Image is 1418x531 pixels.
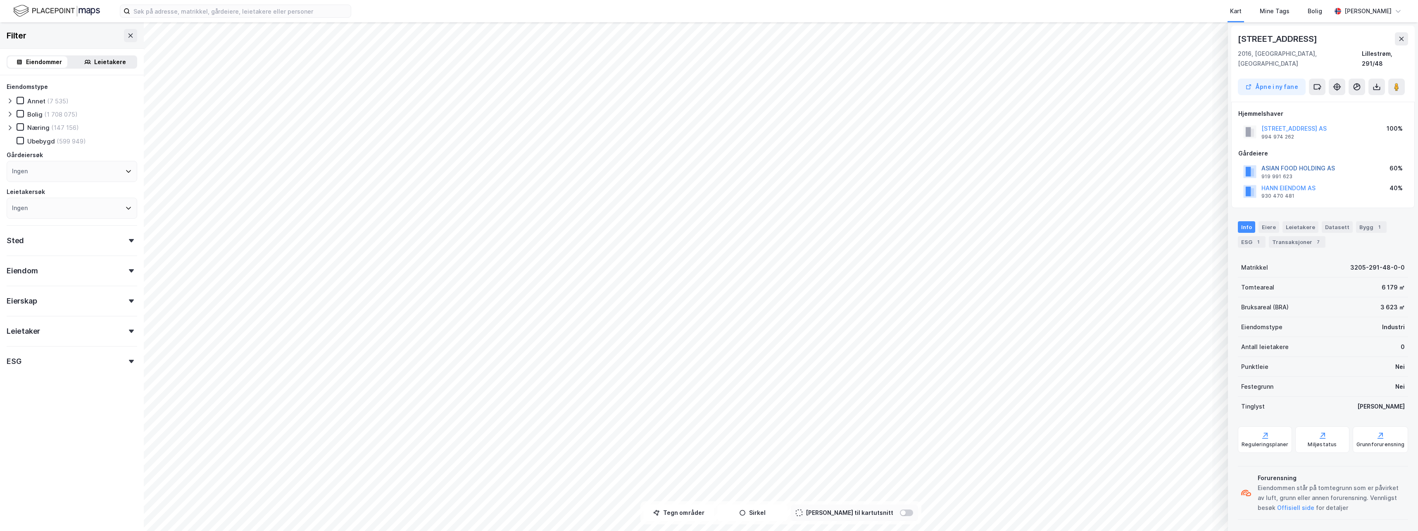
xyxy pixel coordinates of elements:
[1308,441,1337,448] div: Miljøstatus
[1382,322,1405,332] div: Industri
[1238,79,1306,95] button: Åpne i ny fane
[1377,491,1418,531] div: Kontrollprogram for chat
[1258,473,1405,483] div: Forurensning
[1238,148,1408,158] div: Gårdeiere
[94,57,126,67] div: Leietakere
[1241,263,1268,273] div: Matrikkel
[806,508,893,518] div: [PERSON_NAME] til kartutsnitt
[1382,282,1405,292] div: 6 179 ㎡
[7,356,21,366] div: ESG
[1356,221,1387,233] div: Bygg
[1238,221,1255,233] div: Info
[1350,263,1405,273] div: 3205-291-48-0-0
[47,97,69,105] div: (7 535)
[26,57,62,67] div: Eiendommer
[1395,382,1405,392] div: Nei
[12,166,28,176] div: Ingen
[644,505,714,521] button: Tegn områder
[1238,32,1319,45] div: [STREET_ADDRESS]
[1241,402,1265,411] div: Tinglyst
[1308,6,1322,16] div: Bolig
[1238,236,1266,248] div: ESG
[1401,342,1405,352] div: 0
[7,187,45,197] div: Leietakersøk
[1395,362,1405,372] div: Nei
[1261,134,1294,140] div: 994 974 262
[7,236,24,246] div: Sted
[1238,49,1362,69] div: 2016, [GEOGRAPHIC_DATA], [GEOGRAPHIC_DATA]
[717,505,788,521] button: Sirkel
[51,124,79,132] div: (147 156)
[1241,382,1273,392] div: Festegrunn
[27,110,43,118] div: Bolig
[57,137,86,145] div: (599 949)
[1389,183,1403,193] div: 40%
[1322,221,1353,233] div: Datasett
[1254,238,1262,246] div: 1
[1241,302,1289,312] div: Bruksareal (BRA)
[44,110,78,118] div: (1 708 075)
[130,5,351,17] input: Søk på adresse, matrikkel, gårdeiere, leietakere eller personer
[7,29,26,42] div: Filter
[1282,221,1318,233] div: Leietakere
[1241,342,1289,352] div: Antall leietakere
[1356,441,1404,448] div: Grunnforurensning
[1269,236,1325,248] div: Transaksjoner
[7,82,48,92] div: Eiendomstype
[1238,109,1408,119] div: Hjemmelshaver
[1259,221,1279,233] div: Eiere
[7,326,40,336] div: Leietaker
[1389,163,1403,173] div: 60%
[7,150,43,160] div: Gårdeiersøk
[1380,302,1405,312] div: 3 623 ㎡
[27,97,45,105] div: Annet
[1362,49,1408,69] div: Lillestrøm, 291/48
[1241,362,1268,372] div: Punktleie
[1377,491,1418,531] iframe: Chat Widget
[7,296,37,306] div: Eierskap
[27,137,55,145] div: Ubebygd
[1375,223,1383,231] div: 1
[1230,6,1242,16] div: Kart
[1357,402,1405,411] div: [PERSON_NAME]
[1241,322,1282,332] div: Eiendomstype
[12,203,28,213] div: Ingen
[1261,193,1294,199] div: 930 470 481
[27,124,50,132] div: Næring
[1344,6,1392,16] div: [PERSON_NAME]
[7,266,38,276] div: Eiendom
[13,4,100,18] img: logo.f888ab2527a4732fd821a326f86c7f29.svg
[1258,483,1405,513] div: Eiendommen står på tomtegrunn som er påvirket av luft, grunn eller annen forurensning. Vennligst ...
[1242,441,1288,448] div: Reguleringsplaner
[1314,238,1322,246] div: 7
[1260,6,1290,16] div: Mine Tags
[1387,124,1403,134] div: 100%
[1241,282,1274,292] div: Tomteareal
[1261,173,1292,180] div: 919 991 623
